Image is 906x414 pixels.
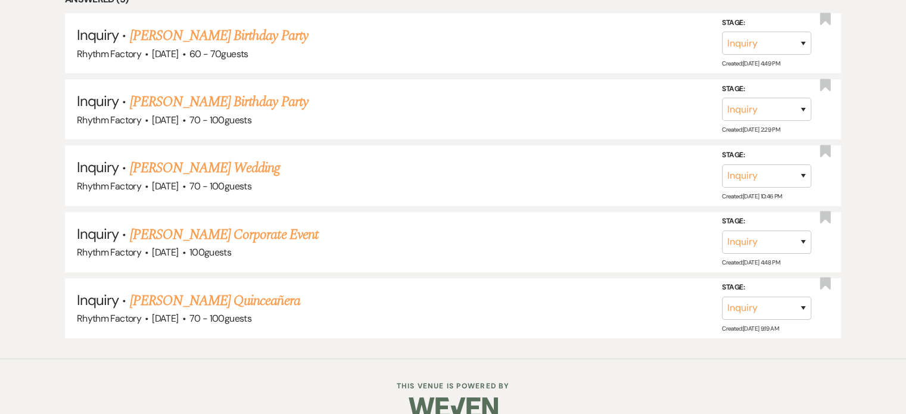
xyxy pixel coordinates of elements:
[77,225,119,243] span: Inquiry
[189,114,251,126] span: 70 - 100 guests
[77,92,119,110] span: Inquiry
[77,158,119,176] span: Inquiry
[722,215,811,228] label: Stage:
[77,246,141,259] span: Rhythm Factory
[152,312,178,325] span: [DATE]
[152,246,178,259] span: [DATE]
[722,325,779,332] span: Created: [DATE] 9:19 AM
[722,149,811,162] label: Stage:
[722,60,780,67] span: Created: [DATE] 4:49 PM
[77,312,141,325] span: Rhythm Factory
[722,17,811,30] label: Stage:
[130,157,281,179] a: [PERSON_NAME] Wedding
[77,180,141,192] span: Rhythm Factory
[77,291,119,309] span: Inquiry
[722,126,780,133] span: Created: [DATE] 2:29 PM
[722,83,811,96] label: Stage:
[722,192,782,200] span: Created: [DATE] 10:46 PM
[152,48,178,60] span: [DATE]
[130,91,308,113] a: [PERSON_NAME] Birthday Party
[722,259,780,266] span: Created: [DATE] 4:48 PM
[130,224,318,245] a: [PERSON_NAME] Corporate Event
[77,48,141,60] span: Rhythm Factory
[189,48,248,60] span: 60 - 70 guests
[130,25,308,46] a: [PERSON_NAME] Birthday Party
[130,290,300,312] a: [PERSON_NAME] Quinceañera
[152,114,178,126] span: [DATE]
[189,246,231,259] span: 100 guests
[189,180,251,192] span: 70 - 100 guests
[189,312,251,325] span: 70 - 100 guests
[152,180,178,192] span: [DATE]
[722,281,811,294] label: Stage:
[77,114,141,126] span: Rhythm Factory
[77,26,119,44] span: Inquiry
